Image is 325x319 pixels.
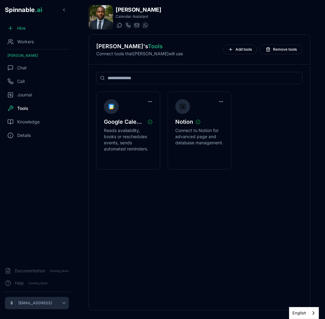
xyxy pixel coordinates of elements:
p: [EMAIL_ADDRESS] [18,301,52,305]
span: Call [17,78,25,84]
button: Remove tools [260,45,303,54]
p: Reads availability, books or reschedules events, sends automated reminders. [104,127,153,152]
span: Knowledge [17,119,40,125]
a: English [289,307,319,319]
img: Google Calendar icon [108,102,115,111]
div: Language [289,307,319,319]
img: DeAndre Johnson [89,5,113,29]
button: Start a call with DeAndre Johnson [124,21,132,29]
span: Documentation [15,268,45,274]
span: Coming Soon [48,268,71,274]
button: Start a chat with DeAndre Johnson [116,21,123,29]
p: Connect to Notion for advanced page and database management. [175,127,224,146]
img: WhatsApp [143,23,148,28]
span: Add tools [236,47,252,52]
span: Spinnable [5,6,42,14]
h1: [PERSON_NAME] [116,6,161,14]
span: Help [15,280,24,286]
span: Tools [17,105,28,111]
span: Details [17,132,31,138]
button: S[EMAIL_ADDRESS] [5,297,69,309]
span: Google Calendar [104,118,145,126]
button: Send email to deandre_johnson@getspinnable.ai [133,21,140,29]
p: Connect tools that [PERSON_NAME] will use [96,51,218,57]
div: [PERSON_NAME] [2,51,71,60]
p: Calendar Assistant [116,14,161,19]
button: WhatsApp [141,21,149,29]
span: Notion [175,118,193,126]
button: Add tools [223,45,257,54]
span: S [10,301,13,305]
span: Chat [17,65,27,71]
aside: Language selected: English [289,307,319,319]
span: Workers [17,39,34,45]
span: Remove tools [273,47,297,52]
h2: [PERSON_NAME] 's [96,42,218,51]
span: .ai [35,6,42,14]
span: Hire [17,25,26,31]
span: Coming Soon [26,280,50,286]
span: Tools [148,43,163,49]
img: Notion icon [179,102,186,111]
span: Journal [17,92,32,98]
